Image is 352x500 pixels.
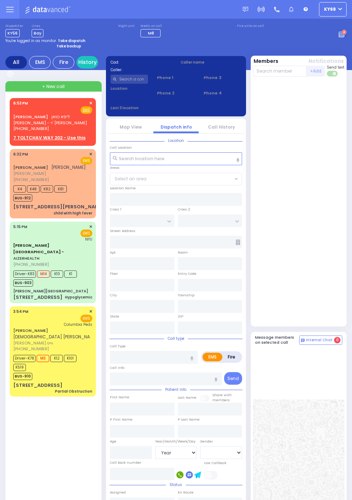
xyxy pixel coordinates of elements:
div: EMS [29,56,51,69]
span: 5:15 PM [13,224,27,230]
span: 0 [334,337,341,343]
label: Township [178,293,194,298]
span: + New call [42,83,65,90]
span: Status [166,482,186,487]
span: [DEMOGRAPHIC_DATA] [PERSON_NAME]' [PERSON_NAME] [13,334,134,340]
span: [PHONE_NUMBER] [13,126,49,131]
label: Cross 2 [178,207,190,212]
input: Search a contact [111,75,148,84]
u: EMS [83,107,90,113]
span: EMS [80,230,92,237]
div: Partial Obstruction [55,389,92,394]
span: [PERSON_NAME] [51,164,86,170]
small: Share with [212,393,232,397]
label: Last 3 location [111,105,176,111]
span: [PERSON_NAME] ווייס [13,340,134,346]
a: AIZERHEALTH [13,242,64,261]
div: Fire [53,56,74,69]
label: Room [178,250,188,255]
label: Fire [222,353,241,361]
label: Fire units on call [237,24,264,28]
a: [PERSON_NAME] [13,165,48,170]
span: 3:54 PM [13,309,28,314]
span: Phone 2 [157,90,195,96]
label: Dispatcher [5,24,23,28]
span: Driver-K83 [13,270,36,278]
span: ✕ [89,309,92,315]
label: Areas [110,165,120,170]
label: Street Address [110,228,135,233]
div: [STREET_ADDRESS] [13,294,62,301]
span: Columbia Peds [64,322,92,327]
label: Age [110,439,116,444]
label: Entry Code [178,271,196,276]
span: 6:32 PM [13,152,28,157]
span: K10 [51,270,63,278]
a: Map View [120,124,142,130]
label: Caller: [111,67,172,73]
span: Internal Chat [306,338,333,343]
label: EMS [203,353,222,361]
a: Call History [208,124,235,130]
label: Gender [200,439,213,444]
label: City [110,293,117,298]
label: En Route [178,490,194,495]
span: M8 [148,30,154,36]
div: child with high fever [54,210,92,216]
span: Patient info [162,387,190,392]
span: BUS-910 [13,373,32,380]
label: Apt [110,250,116,255]
span: [PHONE_NUMBER] [13,177,49,182]
span: Send text [327,65,344,70]
span: Phone 4 [204,90,241,96]
a: Dispatch info [161,124,192,130]
label: Location [111,86,148,91]
label: P Last Name [178,417,200,422]
label: Cad: [111,60,172,65]
span: You're logged in as monitor. [5,38,57,43]
div: Year/Month/Week/Day [155,439,197,444]
button: ky68 [319,2,347,17]
span: Bay [32,29,43,37]
label: ZIP [178,314,183,319]
span: BUS-903 [13,279,33,287]
span: Driver-K78 [13,355,36,362]
div: [STREET_ADDRESS][PERSON_NAME] [13,203,104,210]
span: Select an area [115,176,147,182]
label: Medic on call [140,24,163,28]
strong: Take dispatch [58,38,85,43]
span: ליפא כוואן [51,114,70,120]
label: Cross 1 [110,207,121,212]
span: [PERSON_NAME][GEOGRAPHIC_DATA] - [13,242,64,255]
label: Turn off text [327,70,338,77]
span: K82 [41,185,53,193]
img: Logo [25,5,73,14]
span: M14 [37,270,50,278]
span: Phone 3 [204,75,241,81]
span: K519 [13,364,26,371]
label: Lines [32,24,43,28]
h5: Message members on selected call [255,335,300,344]
a: History [77,56,98,69]
label: First Name [110,395,129,400]
div: All [5,56,27,69]
img: comment-alt.png [301,339,305,342]
div: [PERSON_NAME][GEOGRAPHIC_DATA] [13,288,88,294]
div: [STREET_ADDRESS] [13,382,62,389]
span: M3 [37,355,49,362]
label: Caller name [181,60,242,65]
label: Use Callback [204,460,226,466]
span: K81 [54,185,67,193]
label: Location Name [110,186,136,191]
span: NYU [85,237,92,242]
span: KY56 [5,29,20,37]
span: Phone 1 [157,75,195,81]
label: Call back number [110,460,142,465]
span: [PHONE_NUMBER] [13,261,49,267]
span: Location [165,138,187,143]
span: K1 [64,270,77,278]
label: Night unit [118,24,134,28]
span: K4 [13,185,26,193]
div: Hypoglycemic [65,295,92,300]
span: ✕ [89,224,92,230]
